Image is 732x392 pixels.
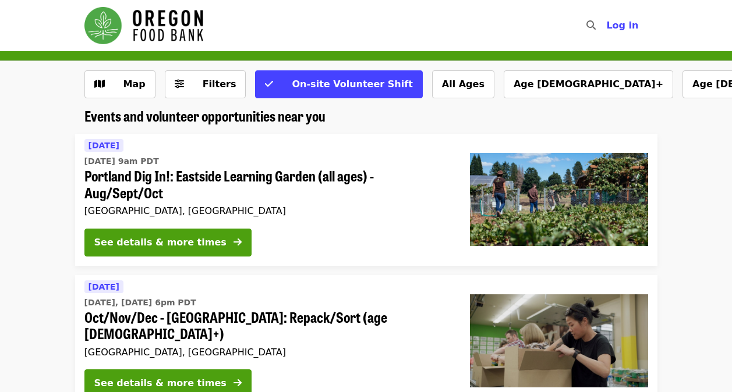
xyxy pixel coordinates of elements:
input: Search [603,12,612,40]
a: See details for "Portland Dig In!: Eastside Learning Garden (all ages) - Aug/Sept/Oct" [75,134,657,266]
span: Oct/Nov/Dec - [GEOGRAPHIC_DATA]: Repack/Sort (age [DEMOGRAPHIC_DATA]+) [84,309,451,343]
span: Log in [606,20,638,31]
i: search icon [586,20,596,31]
span: Events and volunteer opportunities near you [84,105,326,126]
i: sliders-h icon [175,79,184,90]
button: Filters (0 selected) [165,70,246,98]
button: Show map view [84,70,155,98]
div: [GEOGRAPHIC_DATA], [GEOGRAPHIC_DATA] [84,205,451,216]
button: On-site Volunteer Shift [255,70,422,98]
div: [GEOGRAPHIC_DATA], [GEOGRAPHIC_DATA] [84,347,451,358]
span: Map [123,79,146,90]
div: See details & more times [94,236,227,250]
button: Log in [597,14,648,37]
i: check icon [265,79,273,90]
i: arrow-right icon [234,377,242,389]
div: See details & more times [94,376,227,390]
span: Filters [203,79,236,90]
span: Portland Dig In!: Eastside Learning Garden (all ages) - Aug/Sept/Oct [84,168,451,201]
span: On-site Volunteer Shift [292,79,412,90]
button: All Ages [432,70,494,98]
img: Oregon Food Bank - Home [84,7,203,44]
span: [DATE] [89,282,119,291]
time: [DATE], [DATE] 6pm PDT [84,297,196,309]
img: Portland Dig In!: Eastside Learning Garden (all ages) - Aug/Sept/Oct organized by Oregon Food Bank [470,153,648,246]
i: arrow-right icon [234,237,242,248]
span: [DATE] [89,141,119,150]
i: map icon [94,79,105,90]
button: Age [DEMOGRAPHIC_DATA]+ [504,70,673,98]
button: See details & more times [84,229,252,256]
time: [DATE] 9am PDT [84,155,159,168]
img: Oct/Nov/Dec - Portland: Repack/Sort (age 8+) organized by Oregon Food Bank [470,294,648,387]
